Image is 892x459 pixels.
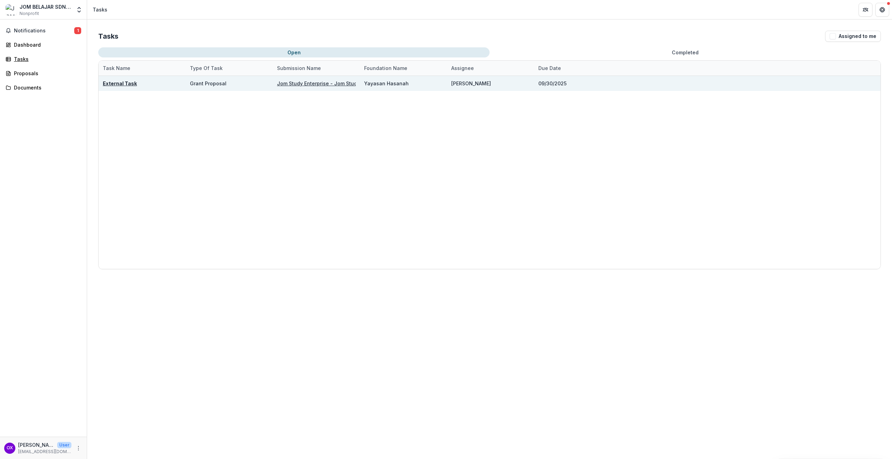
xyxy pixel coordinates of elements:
[98,47,490,57] button: Open
[538,80,567,87] div: 09/30/2025
[364,80,409,87] div: Yayasan Hasanah
[14,84,78,91] div: Documents
[74,444,83,452] button: More
[875,3,889,17] button: Get Help
[3,82,84,93] a: Documents
[451,80,491,87] div: [PERSON_NAME]
[57,442,71,448] p: User
[20,3,71,10] div: JOM BELAJAR SDN BHD
[859,3,872,17] button: Partners
[190,80,226,87] div: Grant Proposal
[3,25,84,36] button: Notifications1
[90,5,110,15] nav: breadcrumb
[186,64,227,72] div: Type of Task
[277,80,360,86] a: Jom Study Enterprise - Jom Study
[14,70,78,77] div: Proposals
[3,39,84,50] a: Dashboard
[273,61,360,76] div: Submission Name
[93,6,107,13] div: Tasks
[14,28,74,34] span: Notifications
[74,3,84,17] button: Open entity switcher
[99,61,186,76] div: Task Name
[7,446,13,450] div: ONG YONG XUN
[490,47,881,57] button: Completed
[103,80,137,86] a: External Task
[447,64,478,72] div: Assignee
[20,10,39,17] span: Nonprofit
[98,32,118,40] h2: Tasks
[3,53,84,65] a: Tasks
[186,61,273,76] div: Type of Task
[6,4,17,15] img: JOM BELAJAR SDN BHD
[534,64,565,72] div: Due Date
[3,68,84,79] a: Proposals
[534,61,621,76] div: Due Date
[360,61,447,76] div: Foundation Name
[18,441,54,449] p: [PERSON_NAME]
[447,61,534,76] div: Assignee
[74,27,81,34] span: 1
[14,55,78,63] div: Tasks
[825,31,881,42] button: Assigned to me
[99,64,134,72] div: Task Name
[14,41,78,48] div: Dashboard
[18,449,71,455] p: [EMAIL_ADDRESS][DOMAIN_NAME]
[360,64,412,72] div: Foundation Name
[273,64,325,72] div: Submission Name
